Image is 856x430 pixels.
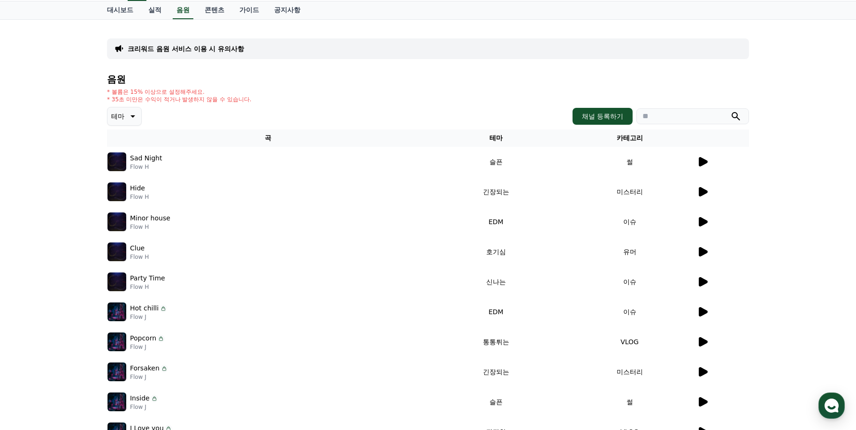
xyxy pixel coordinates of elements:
[429,387,563,417] td: 슬픈
[141,1,169,19] a: 실적
[130,283,165,291] p: Flow H
[107,332,126,351] img: music
[563,207,696,237] td: 이슈
[429,147,563,177] td: 슬픈
[130,193,149,201] p: Flow H
[107,212,126,231] img: music
[563,327,696,357] td: VLOG
[573,108,633,125] button: 채널 등록하기
[130,403,158,411] p: Flow J
[130,253,149,261] p: Flow H
[130,363,160,373] p: Forsaken
[130,343,165,351] p: Flow J
[121,297,180,321] a: 설정
[429,129,563,147] th: 테마
[86,312,97,319] span: 대화
[232,1,267,19] a: 가이드
[197,1,232,19] a: 콘텐츠
[173,1,193,19] a: 음원
[145,311,156,319] span: 설정
[107,96,252,103] p: * 35초 미만은 수익이 적거나 발생하지 않을 수 있습니다.
[111,110,124,123] p: 테마
[563,387,696,417] td: 썰
[429,237,563,267] td: 호기심
[130,303,159,313] p: Hot chilli
[563,129,696,147] th: 카테고리
[267,1,308,19] a: 공지사항
[563,297,696,327] td: 이슈
[107,88,252,96] p: * 볼륨은 15% 이상으로 설정해주세요.
[128,44,244,53] a: 크리워드 음원 서비스 이용 시 유의사항
[130,243,145,253] p: Clue
[563,357,696,387] td: 미스터리
[62,297,121,321] a: 대화
[429,267,563,297] td: 신나는
[107,129,429,147] th: 곡
[107,242,126,261] img: music
[130,313,167,321] p: Flow J
[563,237,696,267] td: 유머
[107,272,126,291] img: music
[107,152,126,171] img: music
[130,393,150,403] p: Inside
[429,297,563,327] td: EDM
[3,297,62,321] a: 홈
[107,362,126,381] img: music
[130,333,156,343] p: Popcorn
[130,183,145,193] p: Hide
[563,267,696,297] td: 이슈
[130,223,170,231] p: Flow H
[429,177,563,207] td: 긴장되는
[30,311,35,319] span: 홈
[130,163,162,171] p: Flow H
[130,213,170,223] p: Minor house
[107,392,126,411] img: music
[130,373,168,381] p: Flow J
[107,107,142,126] button: 테마
[130,153,162,163] p: Sad Night
[563,147,696,177] td: 썰
[130,273,165,283] p: Party Time
[107,74,749,84] h4: 음원
[563,177,696,207] td: 미스터리
[429,357,563,387] td: 긴장되는
[107,182,126,201] img: music
[429,327,563,357] td: 통통튀는
[107,302,126,321] img: music
[429,207,563,237] td: EDM
[99,1,141,19] a: 대시보드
